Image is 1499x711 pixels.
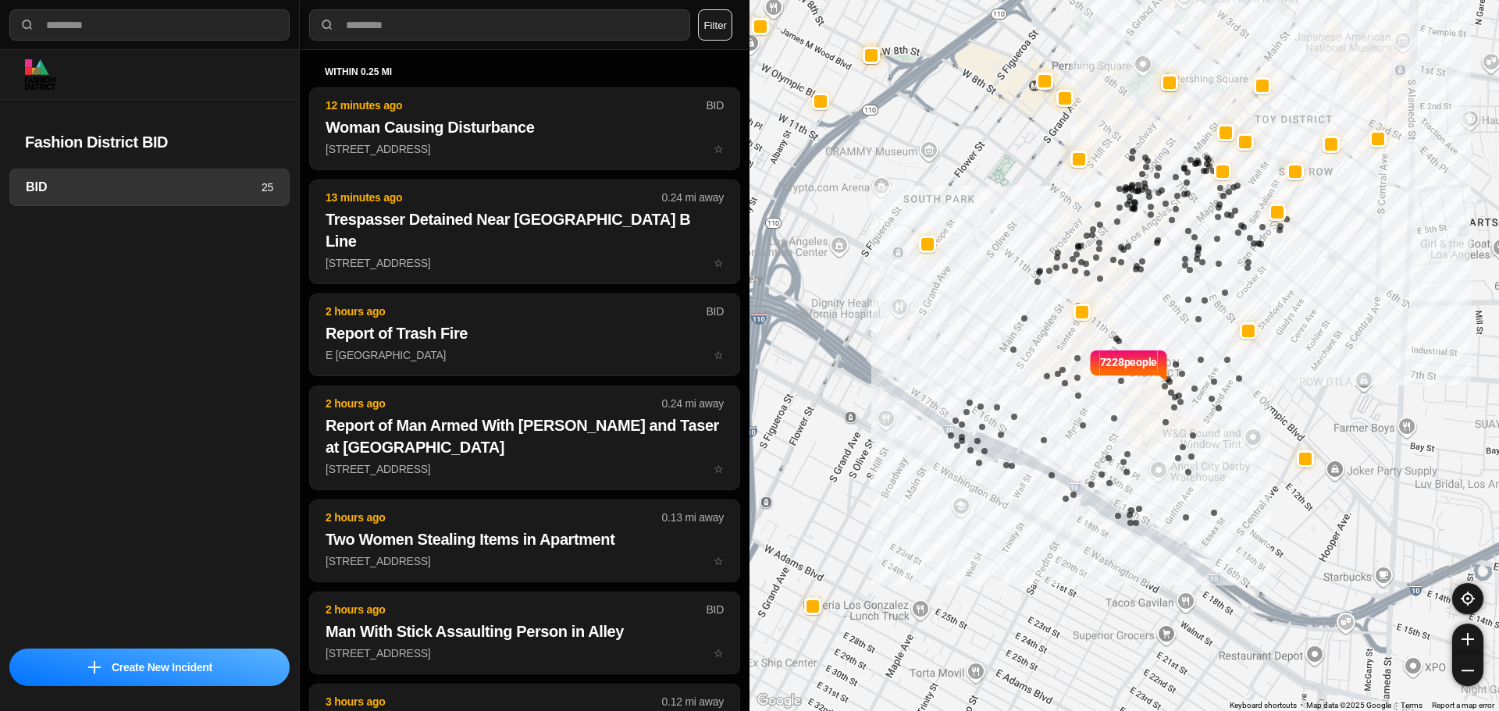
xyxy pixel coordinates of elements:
[1452,624,1483,655] button: zoom-in
[309,646,740,659] a: 2 hours agoBIDMan With Stick Assaulting Person in Alley[STREET_ADDRESS]star
[309,256,740,269] a: 13 minutes ago0.24 mi awayTrespasser Detained Near [GEOGRAPHIC_DATA] B Line[STREET_ADDRESS]star
[326,322,724,344] h2: Report of Trash Fire
[706,98,724,113] p: BID
[1157,348,1169,382] img: notch
[309,293,740,376] button: 2 hours agoBIDReport of Trash FireE [GEOGRAPHIC_DATA]star
[1306,701,1391,709] span: Map data ©2025 Google
[9,649,290,686] button: iconCreate New Incident
[309,386,740,490] button: 2 hours ago0.24 mi awayReport of Man Armed With [PERSON_NAME] and Taser at [GEOGRAPHIC_DATA][STRE...
[714,647,724,659] span: star
[1452,655,1483,686] button: zoom-out
[326,414,724,458] h2: Report of Man Armed With [PERSON_NAME] and Taser at [GEOGRAPHIC_DATA]
[20,17,35,33] img: search
[26,178,262,197] h3: BID
[325,66,725,78] h5: within 0.25 mi
[326,694,662,709] p: 3 hours ago
[262,180,273,195] p: 25
[309,87,740,170] button: 12 minutes agoBIDWoman Causing Disturbance[STREET_ADDRESS]star
[753,691,805,711] a: Open this area in Google Maps (opens a new window)
[1461,592,1475,606] img: recenter
[326,528,724,550] h2: Two Women Stealing Items in Apartment
[309,554,740,567] a: 2 hours ago0.13 mi awayTwo Women Stealing Items in Apartment[STREET_ADDRESS]star
[1401,701,1422,709] a: Terms (opens in new tab)
[662,190,724,205] p: 0.24 mi away
[326,461,724,477] p: [STREET_ADDRESS]
[706,304,724,319] p: BID
[753,691,805,711] img: Google
[706,602,724,617] p: BID
[309,348,740,361] a: 2 hours agoBIDReport of Trash FireE [GEOGRAPHIC_DATA]star
[309,142,740,155] a: 12 minutes agoBIDWoman Causing Disturbance[STREET_ADDRESS]star
[25,59,55,90] img: logo
[326,141,724,157] p: [STREET_ADDRESS]
[326,620,724,642] h2: Man With Stick Assaulting Person in Alley
[714,555,724,567] span: star
[662,510,724,525] p: 0.13 mi away
[326,645,724,661] p: [STREET_ADDRESS]
[714,143,724,155] span: star
[714,349,724,361] span: star
[326,190,662,205] p: 13 minutes ago
[1100,354,1158,389] p: 7228 people
[714,463,724,475] span: star
[309,592,740,674] button: 2 hours agoBIDMan With Stick Assaulting Person in Alley[STREET_ADDRESS]star
[112,659,212,675] p: Create New Incident
[326,98,706,113] p: 12 minutes ago
[1432,701,1494,709] a: Report a map error
[326,116,724,138] h2: Woman Causing Disturbance
[309,462,740,475] a: 2 hours ago0.24 mi awayReport of Man Armed With [PERSON_NAME] and Taser at [GEOGRAPHIC_DATA][STRE...
[1088,348,1100,382] img: notch
[1452,583,1483,614] button: recenter
[25,131,274,153] h2: Fashion District BID
[309,180,740,284] button: 13 minutes ago0.24 mi awayTrespasser Detained Near [GEOGRAPHIC_DATA] B Line[STREET_ADDRESS]star
[1230,700,1297,711] button: Keyboard shortcuts
[319,17,335,33] img: search
[326,602,706,617] p: 2 hours ago
[714,257,724,269] span: star
[88,661,101,674] img: icon
[662,694,724,709] p: 0.12 mi away
[326,347,724,363] p: E [GEOGRAPHIC_DATA]
[326,396,662,411] p: 2 hours ago
[1462,664,1474,677] img: zoom-out
[326,510,662,525] p: 2 hours ago
[309,499,740,582] button: 2 hours ago0.13 mi awayTwo Women Stealing Items in Apartment[STREET_ADDRESS]star
[9,169,290,206] a: BID25
[1462,633,1474,645] img: zoom-in
[662,396,724,411] p: 0.24 mi away
[698,9,732,41] button: Filter
[326,304,706,319] p: 2 hours ago
[326,553,724,569] p: [STREET_ADDRESS]
[326,255,724,271] p: [STREET_ADDRESS]
[326,208,724,252] h2: Trespasser Detained Near [GEOGRAPHIC_DATA] B Line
